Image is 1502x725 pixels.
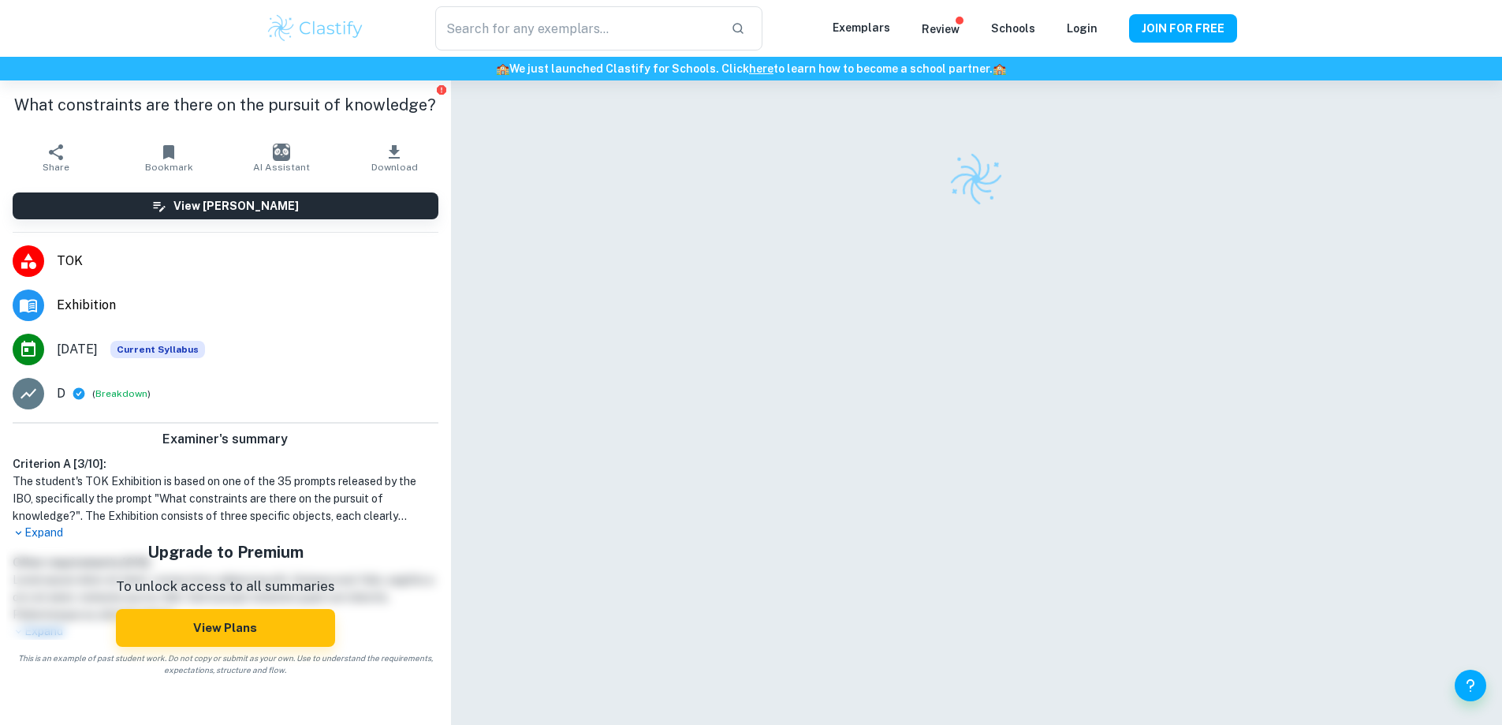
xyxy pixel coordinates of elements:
[993,62,1006,75] span: 🏫
[266,13,366,44] img: Clastify logo
[6,652,445,676] span: This is an example of past student work. Do not copy or submit as your own. Use to understand the...
[57,384,65,403] p: D
[116,540,335,564] h5: Upgrade to Premium
[43,162,69,173] span: Share
[116,609,335,647] button: View Plans
[110,341,205,358] span: Current Syllabus
[1129,14,1237,43] button: JOIN FOR FREE
[833,19,890,36] p: Exemplars
[1455,670,1486,701] button: Help and Feedback
[273,144,290,161] img: AI Assistant
[110,341,205,358] div: This exemplar is based on the current syllabus. Feel free to refer to it for inspiration/ideas wh...
[3,60,1499,77] h6: We just launched Clastify for Schools. Click to learn how to become a school partner.
[749,62,773,75] a: here
[145,162,193,173] span: Bookmark
[436,84,448,95] button: Report issue
[13,525,438,541] p: Expand
[57,296,438,315] span: Exhibition
[113,136,225,180] button: Bookmark
[253,162,310,173] span: AI Assistant
[6,430,445,449] h6: Examiner's summary
[173,197,299,215] h6: View [PERSON_NAME]
[945,148,1008,210] img: Clastify logo
[13,455,438,473] h6: Criterion A [ 3 / 10 ]:
[13,93,438,117] h1: What constraints are there on the pursuit of knowledge?
[13,473,438,525] h1: The student's TOK Exhibition is based on one of the 35 prompts released by the IBO, specifically ...
[991,22,1035,35] a: Schools
[435,6,717,50] input: Search for any exemplars...
[92,387,151,402] span: ( )
[13,192,438,219] button: View [PERSON_NAME]
[371,162,418,173] span: Download
[57,340,98,359] span: [DATE]
[1067,22,1098,35] a: Login
[116,577,335,597] p: To unlock access to all summaries
[496,62,509,75] span: 🏫
[57,252,438,271] span: TOK
[95,387,147,401] button: Breakdown
[225,136,338,180] button: AI Assistant
[922,21,960,38] p: Review
[338,136,451,180] button: Download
